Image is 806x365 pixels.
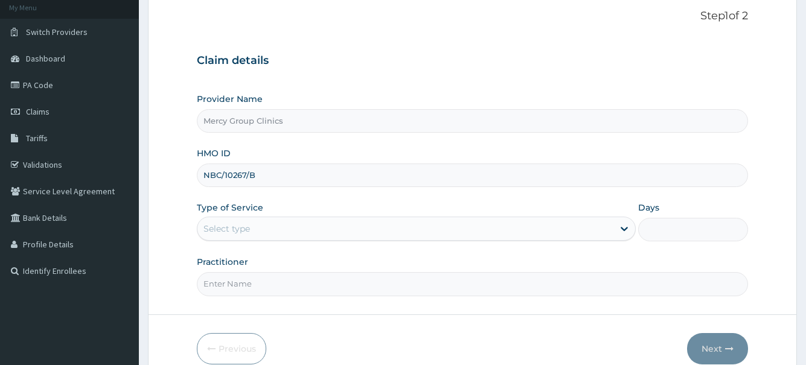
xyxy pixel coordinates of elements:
label: Provider Name [197,93,263,105]
label: Days [638,202,659,214]
h3: Claim details [197,54,747,68]
label: Type of Service [197,202,263,214]
button: Next [687,333,748,364]
button: Previous [197,333,266,364]
label: Practitioner [197,256,248,268]
input: Enter HMO ID [197,163,747,187]
span: Switch Providers [26,27,88,37]
span: Dashboard [26,53,65,64]
input: Enter Name [197,272,747,296]
div: Select type [203,223,250,235]
span: Tariffs [26,133,48,144]
p: Step 1 of 2 [197,10,747,23]
span: Claims [26,106,50,117]
label: HMO ID [197,147,231,159]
